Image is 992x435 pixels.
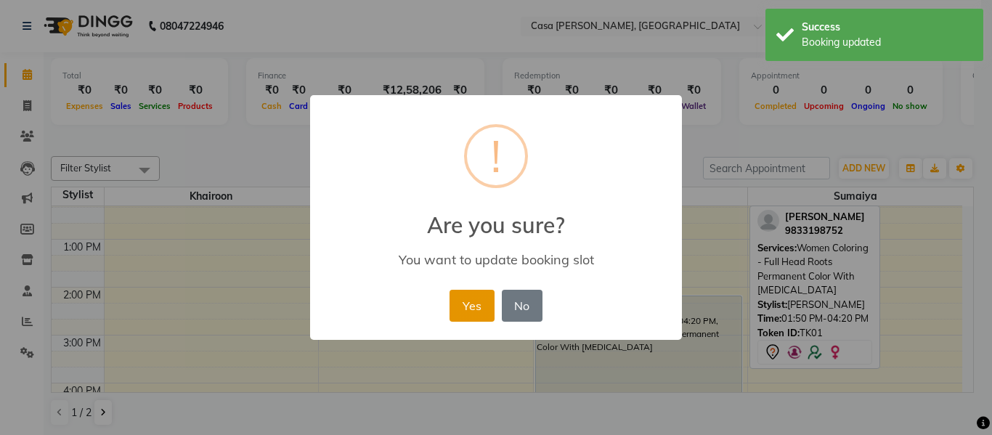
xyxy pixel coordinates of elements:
div: ! [491,127,501,185]
button: Yes [450,290,494,322]
div: Success [802,20,972,35]
div: Booking updated [802,35,972,50]
button: No [502,290,542,322]
div: You want to update booking slot [331,251,661,268]
h2: Are you sure? [310,195,682,238]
